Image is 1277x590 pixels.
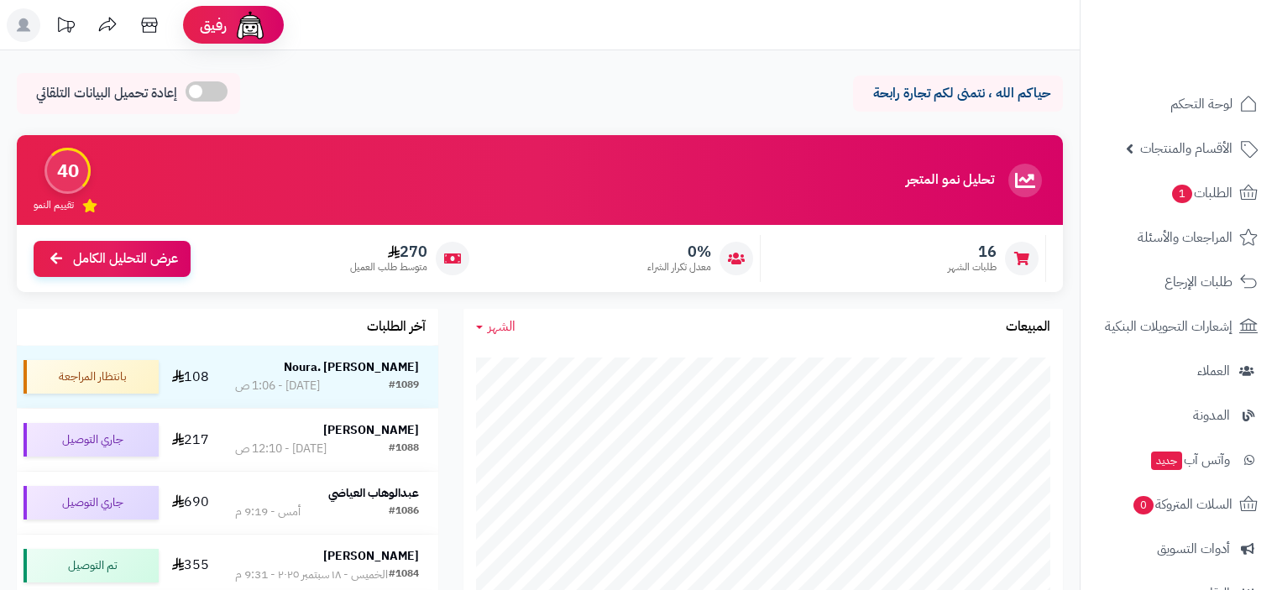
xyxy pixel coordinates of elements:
div: الخميس - ١٨ سبتمبر ٢٠٢٥ - 9:31 م [235,567,388,583]
td: 690 [165,472,216,534]
div: تم التوصيل [24,549,159,582]
span: السلات المتروكة [1132,493,1233,516]
strong: [PERSON_NAME] [323,421,419,439]
span: طلبات الإرجاع [1164,270,1233,294]
strong: [PERSON_NAME] [323,547,419,565]
strong: عبدالوهاب العياضي [328,484,419,502]
span: المراجعات والأسئلة [1138,226,1233,249]
p: حياكم الله ، نتمنى لكم تجارة رابحة [866,84,1050,103]
div: #1086 [389,504,419,520]
a: لوحة التحكم [1091,84,1267,124]
span: العملاء [1197,359,1230,383]
strong: Noura. [PERSON_NAME] [284,358,419,376]
span: عرض التحليل الكامل [73,249,178,269]
span: وآتس آب [1149,448,1230,472]
h3: آخر الطلبات [367,320,426,335]
a: عرض التحليل الكامل [34,241,191,277]
a: إشعارات التحويلات البنكية [1091,306,1267,347]
h3: المبيعات [1006,320,1050,335]
span: المدونة [1193,404,1230,427]
a: تحديثات المنصة [44,8,86,46]
span: 1 [1172,185,1192,203]
a: الطلبات1 [1091,173,1267,213]
span: طلبات الشهر [948,260,997,274]
span: 0 [1133,496,1154,514]
div: بانتظار المراجعة [24,360,159,394]
span: أدوات التسويق [1157,537,1230,561]
span: 0% [647,243,711,261]
a: طلبات الإرجاع [1091,262,1267,302]
a: وآتس آبجديد [1091,440,1267,480]
a: أدوات التسويق [1091,529,1267,569]
span: متوسط طلب العميل [350,260,427,274]
span: 270 [350,243,427,261]
a: المراجعات والأسئلة [1091,217,1267,258]
a: السلات المتروكة0 [1091,484,1267,525]
div: جاري التوصيل [24,423,159,457]
div: #1088 [389,441,419,457]
h3: تحليل نمو المتجر [906,173,994,188]
div: جاري التوصيل [24,486,159,520]
td: 108 [165,346,216,408]
span: الطلبات [1170,181,1233,205]
td: 217 [165,409,216,471]
span: إعادة تحميل البيانات التلقائي [36,84,177,103]
div: [DATE] - 1:06 ص [235,378,320,394]
span: الشهر [488,316,516,337]
a: العملاء [1091,351,1267,391]
span: تقييم النمو [34,198,74,212]
div: #1089 [389,378,419,394]
div: أمس - 9:19 م [235,504,301,520]
span: معدل تكرار الشراء [647,260,711,274]
span: الأقسام والمنتجات [1140,137,1233,160]
img: ai-face.png [233,8,267,42]
a: الشهر [476,317,516,337]
div: [DATE] - 12:10 ص [235,441,327,457]
span: إشعارات التحويلات البنكية [1105,315,1233,338]
span: رفيق [200,15,227,35]
div: #1084 [389,567,419,583]
span: لوحة التحكم [1170,92,1233,116]
span: 16 [948,243,997,261]
span: جديد [1151,452,1182,470]
a: المدونة [1091,395,1267,436]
